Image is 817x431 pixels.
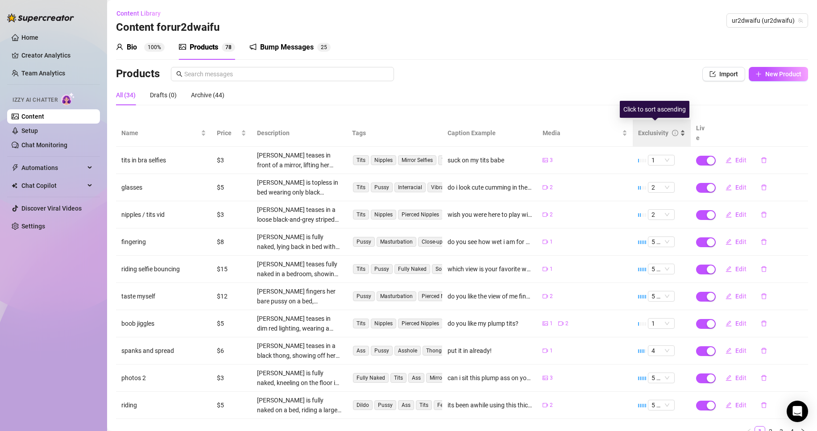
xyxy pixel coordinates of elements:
span: Pussy [353,291,375,301]
span: Pussy [371,264,393,274]
span: delete [761,239,767,245]
div: wish you were here to play with my nipples... 🥵 [448,210,532,220]
span: Tits [353,210,369,220]
span: delete [761,293,767,299]
div: [PERSON_NAME] is fully naked, kneeling on the floor in front of a mirror, showing off her bare ti... [257,368,342,388]
span: Edit [735,238,746,245]
td: photos 2 [116,365,212,392]
span: 2 [550,183,553,192]
span: Topless [438,155,464,165]
div: do i look cute cumming in these glasses? [448,182,532,192]
span: Fully Naked [394,264,430,274]
div: [PERSON_NAME] is fully naked, lying back in bed with her legs spread, giving a close-up view of h... [257,232,342,252]
span: Pussy [371,182,393,192]
span: video-camera [543,239,548,245]
span: 7 [225,44,228,50]
span: video-camera [543,212,548,217]
a: Home [21,34,38,41]
span: 5 🔥 [651,264,671,274]
span: 5 🔥 [651,373,671,383]
td: fingering [116,228,212,256]
span: Vibrator [427,182,454,192]
button: Edit [718,207,754,222]
span: Edit [735,157,746,164]
div: [PERSON_NAME] teases in a black thong, showing off her thick ass and tattooed arm before pulling ... [257,341,342,361]
span: import [709,71,716,77]
span: 2 [651,210,671,220]
button: delete [754,316,774,331]
button: Edit [718,153,754,167]
span: Automations [21,161,85,175]
div: can i sit this plump ass on your face instead? [448,373,532,383]
span: Price [217,128,239,138]
span: user [116,43,123,50]
span: Edit [735,320,746,327]
span: video-camera [543,294,548,299]
input: Search messages [184,69,389,79]
span: plus [755,71,762,77]
span: 1 [550,347,553,355]
div: [PERSON_NAME] teases fully naked in a bedroom, showing off her tattooed chest and perky tits befo... [257,259,342,279]
td: $3 [212,365,252,392]
span: Tits [390,373,406,383]
span: 4 [651,346,671,356]
div: its been awhile using this thick boy 🙈 i tried my best hopefully next time i can take it better h... [448,400,532,410]
span: 1 [651,155,671,165]
span: team [798,18,803,23]
button: Edit [718,262,754,276]
span: 5 🔥 [651,400,671,410]
span: ur2dwaifu (ur2dwaifu) [732,14,803,27]
span: Pierced Nipples [398,319,443,328]
span: 5 🔥 [651,291,671,301]
span: Tits [416,400,432,410]
span: 2 [565,319,568,328]
div: Open Intercom Messenger [787,401,808,422]
button: delete [754,289,774,303]
span: 1 [550,319,553,328]
span: Izzy AI Chatter [12,96,58,104]
th: Media [537,120,633,147]
td: taste myself [116,283,212,310]
span: edit [726,184,732,191]
span: 3 [550,156,553,165]
td: tits in bra selfies [116,147,212,174]
span: Masturbation [377,237,416,247]
span: Edit [735,265,746,273]
span: notification [249,43,257,50]
span: 5 [324,44,327,50]
span: picture [179,43,186,50]
span: Content Library [116,10,161,17]
span: delete [761,375,767,381]
h3: Content for ur2dwaifu [116,21,220,35]
th: Tags [347,120,442,147]
span: 1 [550,265,553,274]
div: put it in already! [448,346,492,356]
td: $12 [212,283,252,310]
div: [PERSON_NAME] is topless in bed wearing only black panties, legs spread wide while using a white ... [257,178,342,197]
td: glasses [116,174,212,201]
span: edit [726,348,732,354]
span: edit [726,375,732,381]
th: Description [252,120,347,147]
span: 1 [550,238,553,246]
button: Import [702,67,745,81]
button: delete [754,180,774,195]
span: video-camera [543,402,548,408]
button: delete [754,262,774,276]
span: 5 🔥 [651,237,671,247]
sup: 78 [222,43,235,52]
div: Bio [127,42,137,53]
span: 2 [550,211,553,219]
span: Media [543,128,620,138]
div: do you like my plump tits? [448,319,518,328]
td: riding [116,392,212,419]
h3: Products [116,67,160,81]
td: $5 [212,310,252,337]
a: Settings [21,223,45,230]
span: Edit [735,374,746,381]
span: video-camera [558,321,564,326]
div: Archive (44) [191,90,224,100]
button: delete [754,235,774,249]
span: Tits [353,182,369,192]
div: [PERSON_NAME] teases in dim red lighting, wearing a low-cut black top that slips down to fully ex... [257,314,342,333]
